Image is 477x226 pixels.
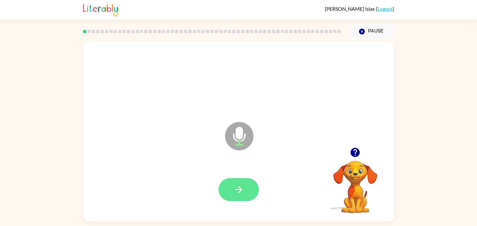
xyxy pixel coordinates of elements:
[349,24,394,39] button: Pause
[325,6,376,12] span: [PERSON_NAME] Islas
[325,6,394,12] div: ( )
[83,3,118,16] img: Literably
[324,151,387,214] video: Your browser must support playing .mp4 files to use Literably. Please try using another browser.
[377,6,393,12] a: Logout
